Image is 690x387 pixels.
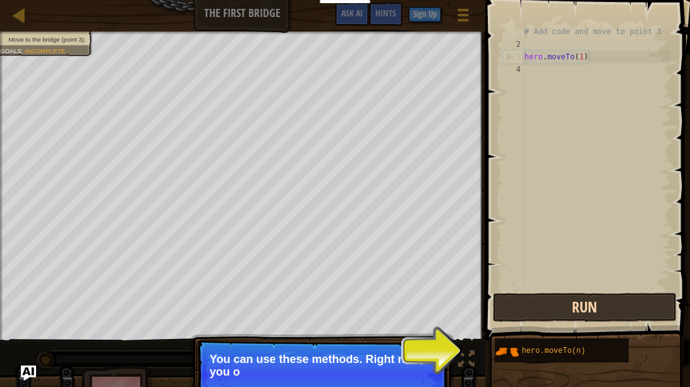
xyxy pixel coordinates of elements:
div: 4 [503,63,524,76]
div: 1 [503,25,524,38]
button: Ask AI [21,366,36,381]
button: Sign Up [409,7,441,22]
button: Show game menu [447,3,479,32]
span: Ask AI [341,7,363,19]
div: 3 [504,51,524,63]
button: Ask AI [335,3,369,26]
img: portrait.png [495,340,519,364]
span: hero.moveTo(n) [522,347,586,355]
button: Run [493,293,677,322]
span: Incomplete [25,47,65,54]
p: You can use these methods. Right now, you o [210,353,434,378]
span: Move to the bridge (point 3). [8,36,86,43]
div: 2 [503,38,524,51]
span: Hints [375,7,396,19]
span: : [21,47,25,54]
